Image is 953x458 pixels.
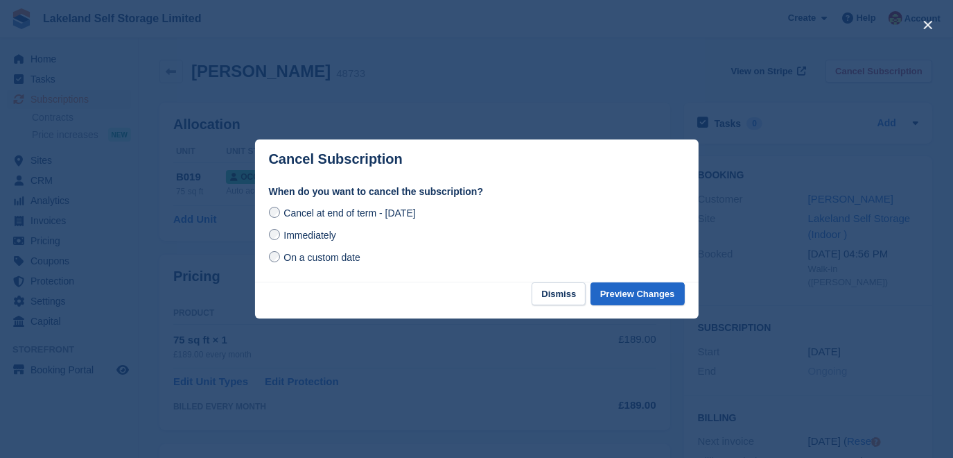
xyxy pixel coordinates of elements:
[269,151,403,167] p: Cancel Subscription
[283,207,415,219] span: Cancel at end of term - [DATE]
[532,282,586,305] button: Dismiss
[269,229,280,240] input: Immediately
[269,251,280,262] input: On a custom date
[283,230,335,241] span: Immediately
[591,282,685,305] button: Preview Changes
[283,252,360,263] span: On a custom date
[917,14,939,36] button: close
[269,207,280,218] input: Cancel at end of term - [DATE]
[269,185,685,199] label: When do you want to cancel the subscription?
